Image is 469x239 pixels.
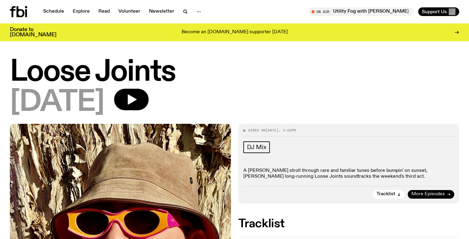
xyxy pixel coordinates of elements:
[243,168,455,180] p: A [PERSON_NAME] stroll through rare and familiar tunes before bumpin' on sunset, [PERSON_NAME] lo...
[247,144,266,151] span: DJ Mix
[238,218,459,229] h2: Tracklist
[265,128,278,133] span: [DATE]
[373,190,405,199] button: Tracklist
[95,7,113,16] a: Read
[39,7,68,16] a: Schedule
[145,7,178,16] a: Newsletter
[308,7,413,16] button: On AirUtility Fog with [PERSON_NAME]
[10,89,104,116] span: [DATE]
[248,128,265,133] span: Aired on
[10,27,56,38] h3: Donate to [DOMAIN_NAME]
[243,141,270,153] a: DJ Mix
[418,7,459,16] button: Support Us
[115,7,144,16] a: Volunteer
[69,7,93,16] a: Explore
[315,9,410,14] span: Tune in live
[411,192,445,196] span: More Episodes
[376,192,395,196] span: Tracklist
[278,128,296,133] span: , 3:00pm
[10,59,459,86] h1: Loose Joints
[182,30,288,35] p: Become an [DOMAIN_NAME] supporter [DATE]
[422,9,447,14] span: Support Us
[408,190,454,199] a: More Episodes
